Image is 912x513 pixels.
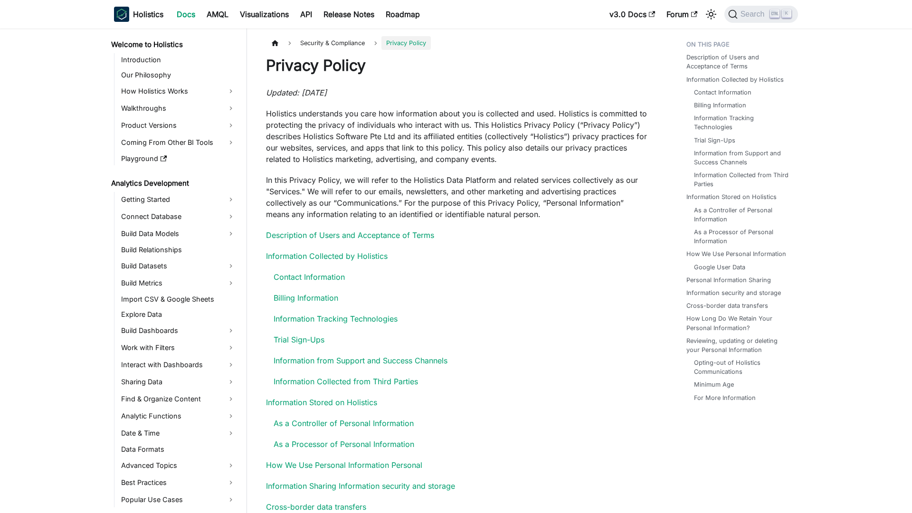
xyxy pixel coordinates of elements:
a: How Long Do We Retain Your Personal Information? [686,314,792,332]
a: Work with Filters [118,340,238,355]
a: As a Controller of Personal Information [274,418,414,428]
a: Our Philosophy [118,68,238,82]
a: Cross-border data transfers [686,301,768,310]
span: Security & Compliance [295,36,370,50]
a: Information security and storage [686,288,781,297]
a: Analytic Functions [118,408,238,424]
a: Information from Support and Success Channels [694,149,788,167]
a: Information Tracking Technologies [694,114,788,132]
a: Reviewing, updating or deleting your Personal Information [686,336,792,354]
h1: Privacy Policy [266,56,648,75]
a: Build Dashboards [118,323,238,338]
a: Cross-border data transfers [266,502,366,512]
a: Explore Data [118,308,238,321]
a: Information Collected by Holistics [686,75,784,84]
button: Switch between dark and light mode (currently light mode) [703,7,719,22]
a: Billing Information [694,101,746,110]
a: Analytics Development [108,177,238,190]
a: Best Practices [118,475,238,490]
a: Interact with Dashboards [118,357,238,372]
kbd: K [782,9,791,18]
a: As a Processor of Personal Information [694,228,788,246]
a: As a Controller of Personal Information [694,206,788,224]
a: v3.0 Docs [604,7,661,22]
a: Build Datasets [118,258,238,274]
a: Product Versions [118,118,238,133]
a: How Holistics Works [118,84,238,99]
a: HolisticsHolistics [114,7,163,22]
a: Information Collected by Holistics [266,251,388,261]
a: Import CSV & Google Sheets [118,293,238,306]
a: Playground [118,152,238,165]
nav: Docs sidebar [104,28,247,513]
a: Opting-out of Holistics Communications [694,358,788,376]
a: Contact Information [274,272,345,282]
a: How We Use Personal Information Personal [266,460,422,470]
a: Information Stored on Holistics [266,398,377,407]
a: Information Sharing Information security and storage [266,481,455,491]
a: Welcome to Holistics [108,38,238,51]
a: Forum [661,7,703,22]
nav: Breadcrumbs [266,36,648,50]
a: Build Data Models [118,226,238,241]
button: Search (Ctrl+K) [724,6,798,23]
a: Walkthroughs [118,101,238,116]
b: Holistics [133,9,163,20]
a: Roadmap [380,7,426,22]
a: Build Metrics [118,275,238,291]
a: Docs [171,7,201,22]
a: AMQL [201,7,234,22]
a: Contact Information [694,88,751,97]
a: Information Stored on Holistics [686,192,777,201]
a: Connect Database [118,209,238,224]
a: As a Processor of Personal Information [274,439,414,449]
p: In this Privacy Policy, we will refer to the Holistics Data Platform and related services collect... [266,174,648,220]
a: Information Collected from Third Parties [694,171,788,189]
a: Information Collected from Third Parties [274,377,418,386]
a: Google User Data [694,263,745,272]
a: Date & Time [118,426,238,441]
a: Introduction [118,53,238,66]
a: API [294,7,318,22]
a: Personal Information Sharing [686,275,771,285]
a: Information from Support and Success Channels [274,356,447,365]
a: Advanced Topics [118,458,238,473]
a: Home page [266,36,284,50]
a: Coming From Other BI Tools [118,135,238,150]
a: Trial Sign-Ups [274,335,324,344]
a: Release Notes [318,7,380,22]
a: Build Relationships [118,243,238,256]
a: Popular Use Cases [118,492,238,507]
a: Description of Users and Acceptance of Terms [686,53,792,71]
p: Holistics understands you care how information about you is collected and used. Holistics is comm... [266,108,648,165]
a: Description of Users and Acceptance of Terms [266,230,434,240]
a: Find & Organize Content [118,391,238,407]
a: For More Information [694,393,756,402]
span: Privacy Policy [381,36,431,50]
a: Sharing Data [118,374,238,389]
a: Getting Started [118,192,238,207]
a: Data Formats [118,443,238,456]
a: How We Use Personal Information [686,249,786,258]
img: Holistics [114,7,129,22]
a: Billing Information [274,293,338,303]
a: Information Tracking Technologies [274,314,398,323]
a: Minimum Age [694,380,734,389]
a: Visualizations [234,7,294,22]
a: Trial Sign-Ups [694,136,735,145]
em: Updated: [DATE] [266,88,327,97]
span: Search [738,10,770,19]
